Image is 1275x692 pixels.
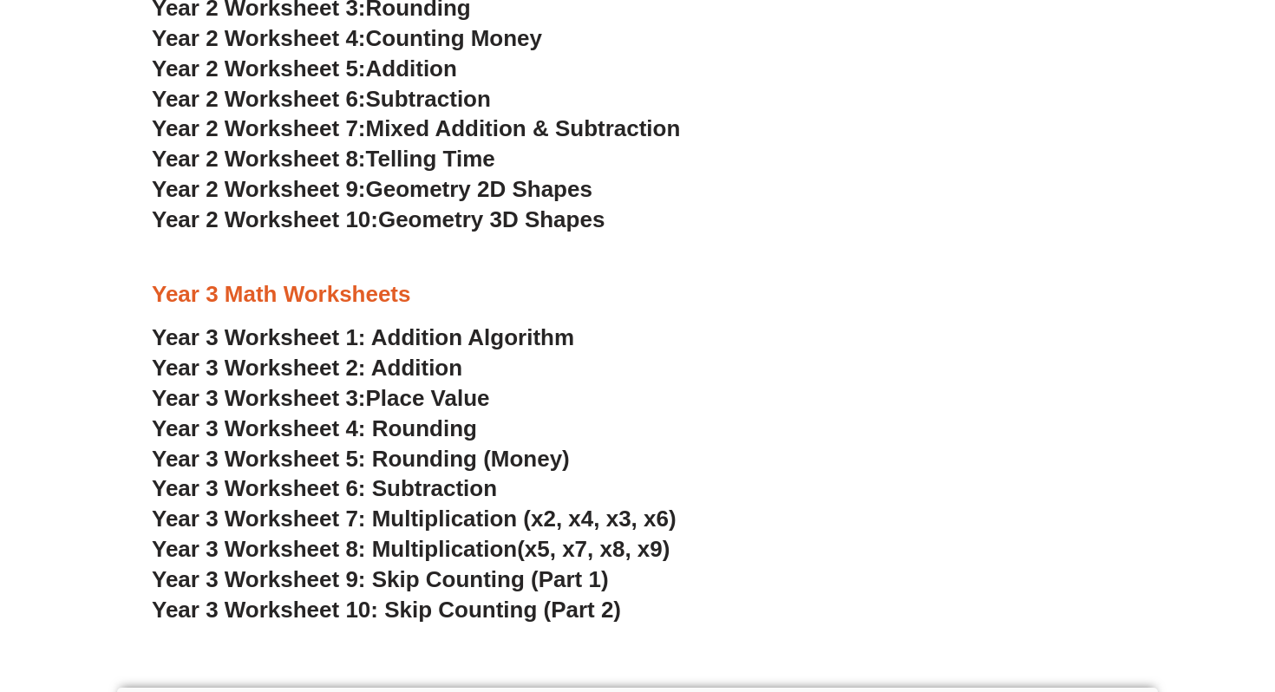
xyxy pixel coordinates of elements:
a: Year 3 Worksheet 9: Skip Counting (Part 1) [152,566,609,592]
span: Year 2 Worksheet 8: [152,146,366,172]
span: Addition [366,55,457,82]
span: Geometry 2D Shapes [366,176,592,202]
span: Year 2 Worksheet 6: [152,86,366,112]
a: Year 2 Worksheet 4:Counting Money [152,25,542,51]
a: Year 3 Worksheet 1: Addition Algorithm [152,324,574,350]
span: Year 2 Worksheet 9: [152,176,366,202]
a: Year 3 Worksheet 3:Place Value [152,385,490,411]
span: Year 3 Worksheet 8: Multiplication [152,536,517,562]
span: Mixed Addition & Subtraction [366,115,681,141]
a: Year 2 Worksheet 7:Mixed Addition & Subtraction [152,115,680,141]
a: Year 2 Worksheet 6:Subtraction [152,86,491,112]
a: Year 3 Worksheet 10: Skip Counting (Part 2) [152,597,621,623]
a: Year 2 Worksheet 5:Addition [152,55,457,82]
span: Year 2 Worksheet 4: [152,25,366,51]
a: Year 2 Worksheet 9:Geometry 2D Shapes [152,176,592,202]
span: Counting Money [366,25,543,51]
a: Year 2 Worksheet 10:Geometry 3D Shapes [152,206,605,232]
span: Year 2 Worksheet 5: [152,55,366,82]
a: Year 2 Worksheet 8:Telling Time [152,146,495,172]
a: Year 3 Worksheet 5: Rounding (Money) [152,446,570,472]
span: Year 2 Worksheet 7: [152,115,366,141]
span: Year 2 Worksheet 10: [152,206,378,232]
span: Telling Time [366,146,495,172]
iframe: Chat Widget [977,496,1275,692]
a: Year 3 Worksheet 4: Rounding [152,415,477,441]
a: Year 3 Worksheet 7: Multiplication (x2, x4, x3, x6) [152,506,677,532]
a: Year 3 Worksheet 8: Multiplication(x5, x7, x8, x9) [152,536,670,562]
span: (x5, x7, x8, x9) [517,536,670,562]
a: Year 3 Worksheet 6: Subtraction [152,475,497,501]
span: Place Value [366,385,490,411]
span: Subtraction [366,86,491,112]
span: Year 3 Worksheet 3: [152,385,366,411]
span: Geometry 3D Shapes [378,206,605,232]
h3: Year 3 Math Worksheets [152,280,1123,310]
a: Year 3 Worksheet 2: Addition [152,355,462,381]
